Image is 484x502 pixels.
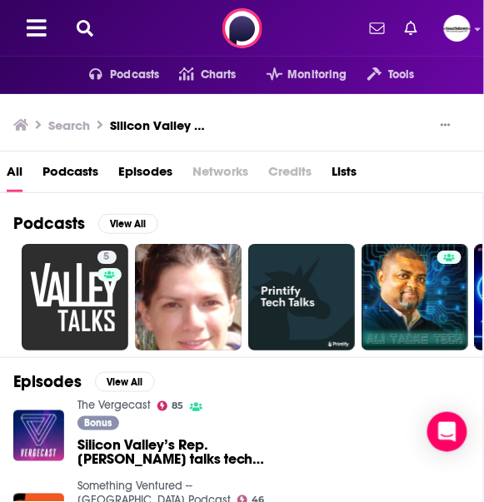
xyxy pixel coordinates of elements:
[288,63,347,87] span: Monitoring
[110,117,208,133] h3: Silicon Valley Tech Talks
[77,439,267,467] span: Silicon Valley’s Rep. [PERSON_NAME] talks tech regulation
[77,439,267,467] a: Silicon Valley’s Rep. Ro Khanna talks tech regulation
[13,371,82,392] h2: Episodes
[159,62,236,88] a: Charts
[118,158,172,192] a: Episodes
[104,249,110,266] span: 5
[444,15,471,42] a: Logged in as jvervelde
[13,213,85,234] h2: Podcasts
[268,158,312,192] span: Credits
[157,401,184,411] a: 85
[69,62,160,88] button: open menu
[13,213,158,234] a: PodcastsView All
[347,62,415,88] button: open menu
[98,214,158,234] button: View All
[363,14,392,42] a: Show notifications dropdown
[434,117,457,134] button: Show More Button
[398,14,424,42] a: Show notifications dropdown
[388,63,415,87] span: Tools
[42,158,98,192] a: Podcasts
[13,410,64,461] img: Silicon Valley’s Rep. Ro Khanna talks tech regulation
[444,15,471,42] img: User Profile
[7,158,22,192] a: All
[247,62,347,88] button: open menu
[110,63,159,87] span: Podcasts
[427,412,467,452] div: Open Intercom Messenger
[172,403,183,410] span: 85
[332,158,357,192] a: Lists
[48,117,90,133] h3: Search
[77,399,151,413] a: The Vergecast
[97,251,117,264] a: 5
[22,244,128,350] a: 5
[13,371,155,392] a: EpisodesView All
[201,63,237,87] span: Charts
[95,372,155,392] button: View All
[84,419,112,429] span: Bonus
[192,158,248,192] span: Networks
[222,8,262,48] img: Podchaser - Follow, Share and Rate Podcasts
